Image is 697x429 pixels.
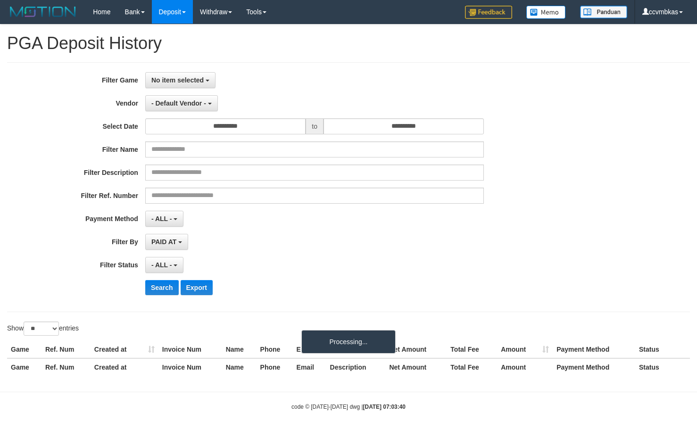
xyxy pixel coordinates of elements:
th: Net Amount [385,341,447,358]
h1: PGA Deposit History [7,34,690,53]
span: to [306,118,324,134]
button: No item selected [145,72,216,88]
th: Created at [91,358,158,376]
th: Name [222,358,257,376]
small: code © [DATE]-[DATE] dwg | [291,404,406,410]
th: Amount [497,358,553,376]
button: - Default Vendor - [145,95,218,111]
img: Feedback.jpg [465,6,512,19]
th: Phone [257,341,293,358]
th: Phone [257,358,293,376]
th: Description [326,358,386,376]
button: - ALL - [145,257,183,273]
th: Status [635,341,690,358]
strong: [DATE] 07:03:40 [363,404,406,410]
span: - Default Vendor - [151,99,206,107]
div: Processing... [301,330,396,354]
th: Ref. Num [41,358,91,376]
th: Email [293,358,326,376]
th: Game [7,358,41,376]
label: Show entries [7,322,79,336]
button: Search [145,280,179,295]
th: Name [222,341,257,358]
span: - ALL - [151,261,172,269]
span: PAID AT [151,238,176,246]
button: Export [181,280,213,295]
img: panduan.png [580,6,627,18]
th: Net Amount [385,358,447,376]
th: Status [635,358,690,376]
th: Invoice Num [158,358,222,376]
th: Email [293,341,326,358]
img: MOTION_logo.png [7,5,79,19]
span: - ALL - [151,215,172,223]
button: - ALL - [145,211,183,227]
th: Ref. Num [41,341,91,358]
img: Button%20Memo.svg [526,6,566,19]
span: No item selected [151,76,204,84]
select: Showentries [24,322,59,336]
th: Payment Method [553,358,635,376]
button: PAID AT [145,234,188,250]
th: Invoice Num [158,341,222,358]
th: Total Fee [447,358,497,376]
th: Game [7,341,41,358]
th: Created at [91,341,158,358]
th: Amount [497,341,553,358]
th: Total Fee [447,341,497,358]
th: Payment Method [553,341,635,358]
